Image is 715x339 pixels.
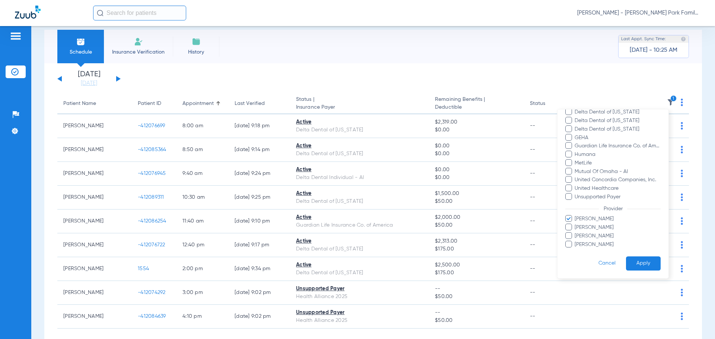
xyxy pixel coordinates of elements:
span: Humana [574,151,661,159]
span: GEHA [574,134,661,142]
span: United Healthcare [574,185,661,192]
span: [PERSON_NAME] [574,232,661,240]
span: [PERSON_NAME] [574,224,661,231]
span: Provider [599,206,627,211]
span: MetLife [574,159,661,167]
span: United Concordia Companies, Inc. [574,176,661,184]
span: Delta Dental of [US_STATE] [574,108,661,116]
span: Delta Dental of [US_STATE] [574,125,661,133]
button: Cancel [588,256,626,271]
span: Mutual Of Omaha - AI [574,168,661,176]
span: [PERSON_NAME] [574,215,661,223]
span: Guardian Life Insurance Co. of America [574,142,661,150]
span: Unsupported Payer [574,193,661,201]
span: Delta Dental of [US_STATE] [574,117,661,125]
button: Apply [626,256,661,271]
span: [PERSON_NAME] [574,241,661,249]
